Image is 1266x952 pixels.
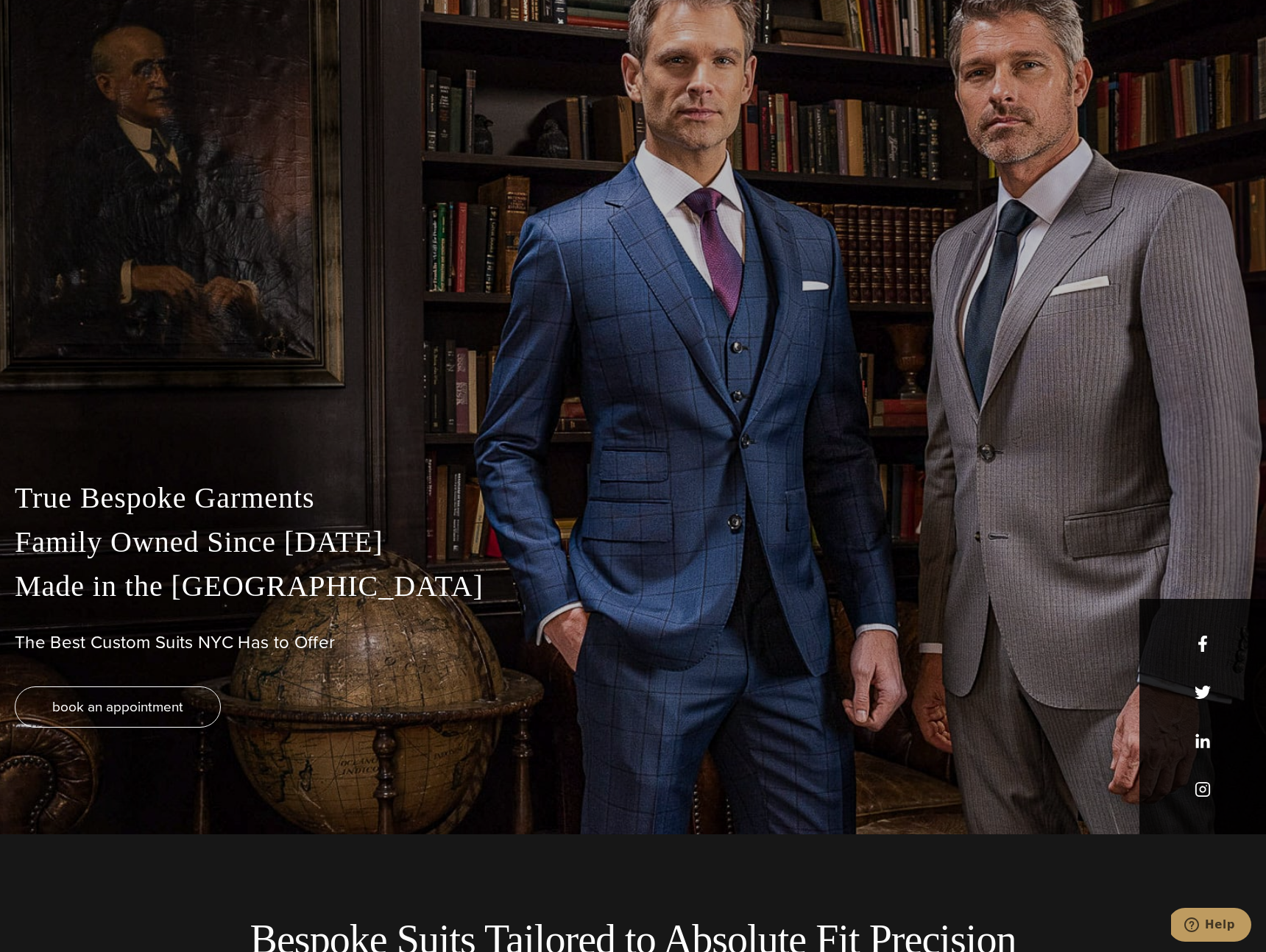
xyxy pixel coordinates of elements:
[52,696,183,717] span: book an appointment
[15,686,221,728] a: book an appointment
[15,476,1251,608] p: True Bespoke Garments Family Owned Since [DATE] Made in the [GEOGRAPHIC_DATA]
[1171,908,1251,945] iframe: Opens a widget where you can chat to one of our agents
[15,632,1251,653] h1: The Best Custom Suits NYC Has to Offer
